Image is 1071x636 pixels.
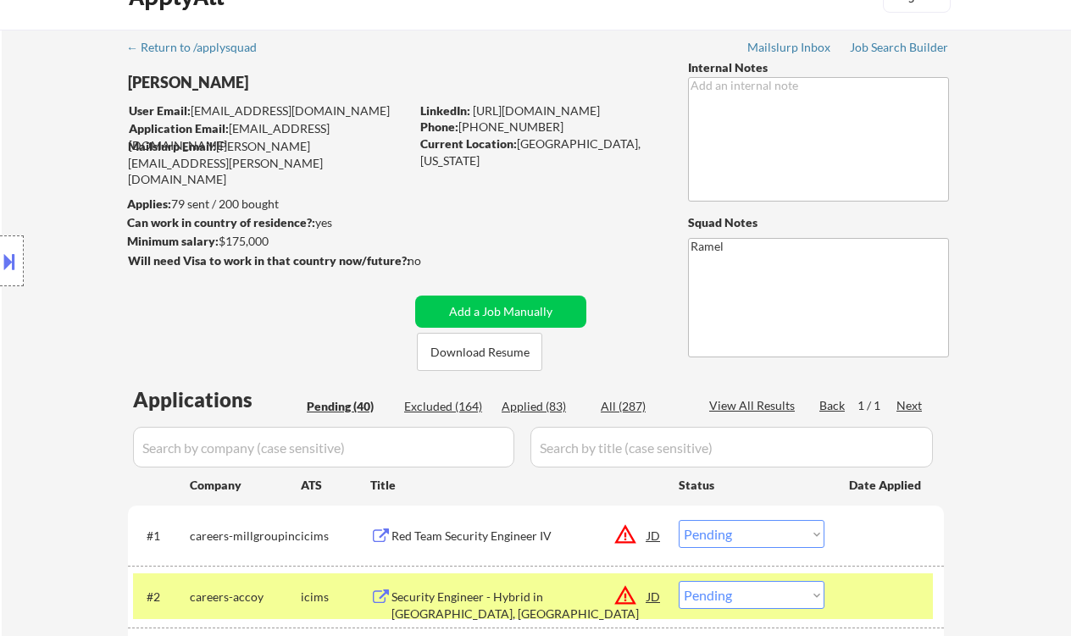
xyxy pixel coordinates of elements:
a: ← Return to /applysquad [126,41,273,58]
div: 1 / 1 [857,397,896,414]
div: Pending (40) [307,398,391,415]
strong: Current Location: [420,136,517,151]
div: no [408,252,456,269]
button: Add a Job Manually [415,296,586,328]
div: careers-millgroupinc [190,528,301,545]
div: [PERSON_NAME] [128,72,476,93]
div: Title [370,477,663,494]
div: Back [819,397,846,414]
div: careers-accoy [190,589,301,606]
div: ATS [301,477,370,494]
div: #2 [147,589,176,606]
a: [URL][DOMAIN_NAME] [473,103,600,118]
strong: User Email: [129,103,191,118]
div: [PHONE_NUMBER] [420,119,660,135]
input: Search by title (case sensitive) [530,427,933,467]
div: Excluded (164) [404,398,489,415]
div: [EMAIL_ADDRESS][DOMAIN_NAME] [129,102,409,119]
div: ← Return to /applysquad [126,41,273,53]
strong: LinkedIn: [420,103,470,118]
div: icims [301,589,370,606]
div: Next [896,397,924,414]
div: Status [679,469,824,500]
div: View All Results [709,397,800,414]
div: Company [190,477,301,494]
button: warning_amber [613,523,637,546]
div: Date Applied [849,477,924,494]
div: All (287) [601,398,685,415]
div: Red Team Security Engineer IV [391,528,647,545]
a: Mailslurp Inbox [747,41,832,58]
a: Job Search Builder [850,41,949,58]
div: Internal Notes [688,59,949,76]
div: Applied (83) [502,398,586,415]
button: Download Resume [417,333,542,371]
div: JD [646,520,663,550]
div: Security Engineer - Hybrid in [GEOGRAPHIC_DATA], [GEOGRAPHIC_DATA] [391,589,647,622]
input: Search by company (case sensitive) [133,427,514,467]
button: warning_amber [613,583,637,607]
div: #1 [147,528,176,545]
div: Squad Notes [688,214,949,231]
div: Mailslurp Inbox [747,41,832,53]
div: Job Search Builder [850,41,949,53]
div: [GEOGRAPHIC_DATA], [US_STATE] [420,135,660,169]
div: icims [301,528,370,545]
div: JD [646,581,663,611]
strong: Phone: [420,119,458,134]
